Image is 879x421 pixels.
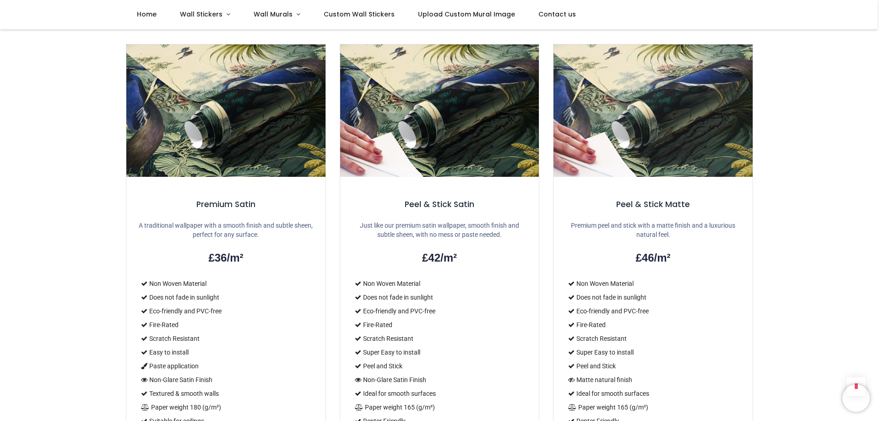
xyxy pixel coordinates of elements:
li: Peel and Stick [564,359,742,373]
li: Does not fade in sunlight [564,290,742,304]
li: Non Woven Material [564,277,742,290]
img: WS-74101-MaterialComparison-PSM.jpg [553,44,753,177]
h2: £36/m² [137,250,315,266]
li: Super Easy to install [564,345,742,359]
p: Just like our premium satin wallpaper, smooth finish and subtle sheen, with no mess or paste needed. [351,221,528,239]
li: Paper weight 165 (g/m²) [564,400,742,414]
img: WS-74101-MaterialComparison-VL.jpg [340,44,539,177]
li: Does not fade in sunlight [137,290,315,304]
li: Ideal for smooth surfaces [564,387,742,400]
li: Ideal for smooth surfaces [351,387,528,400]
li: Non Woven Material [137,277,315,290]
li: Matte natural finish [564,373,742,387]
li: Non-Glare Satin Finish [351,373,528,387]
h5: Premium Satin [137,199,315,210]
h2: £46/m² [564,250,742,266]
li: Super Easy to install [351,345,528,359]
li: Paper weight 165 (g/m²) [351,400,528,414]
iframe: Brevo live chat [842,384,870,412]
li: Non Woven Material [351,277,528,290]
span: Wall Murals [254,10,293,19]
li: Scratch Resistant [351,332,528,345]
li: Paste application [137,359,315,373]
p: Premium peel and stick with a matte finish and a luxurious natural feel. [564,221,742,239]
li: Eco-friendly and PVC-free [137,304,315,318]
span: Custom Wall Stickers [324,10,395,19]
h2: £42/m² [351,250,528,266]
li: Fire-Rated [351,318,528,332]
span: Upload Custom Mural Image [418,10,515,19]
li: Eco-friendly and PVC-free [351,304,528,318]
span: Home [137,10,157,19]
li: Eco-friendly and PVC-free [564,304,742,318]
span: Wall Stickers [180,10,222,19]
li: Peel and Stick [351,359,528,373]
h5: Peel & Stick Satin [351,199,528,210]
li: Fire-Rated [564,318,742,332]
li: Scratch Resistant [564,332,742,345]
p: A traditional wallpaper with a smooth finish and subtle sheen, perfect for any surface. [137,221,315,239]
li: Fire-Rated [137,318,315,332]
h5: Peel & Stick Matte [564,199,742,210]
img: WS-74101-MaterialComparison-NW.jpg [126,44,326,177]
span: Contact us [538,10,576,19]
li: Does not fade in sunlight [351,290,528,304]
li: Non-Glare Satin Finish [137,373,315,387]
li: Scratch Resistant [137,332,315,345]
li: Paper weight 180 (g/m²) [137,400,315,414]
li: Textured & smooth walls [137,387,315,400]
li: Easy to install [137,345,315,359]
